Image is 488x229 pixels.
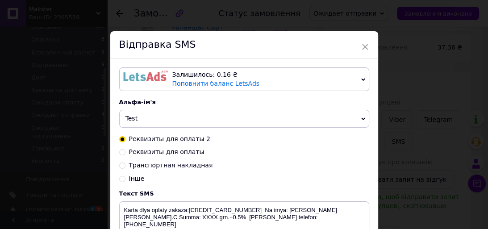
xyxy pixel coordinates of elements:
[119,190,369,197] div: Текст SMS
[110,31,378,58] div: Відправка SMS
[125,115,138,122] span: Test
[119,99,156,105] span: Альфа-ім'я
[129,148,204,155] span: Реквизиты для оплаты
[172,80,260,87] a: Поповнити баланс LetsAds
[172,71,358,79] div: Залишилось: 0.16 ₴
[361,39,369,54] span: ×
[129,135,210,142] span: Реквизиты для оплаты 2
[129,162,213,169] span: Транспортная накладная
[129,175,145,182] span: Інше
